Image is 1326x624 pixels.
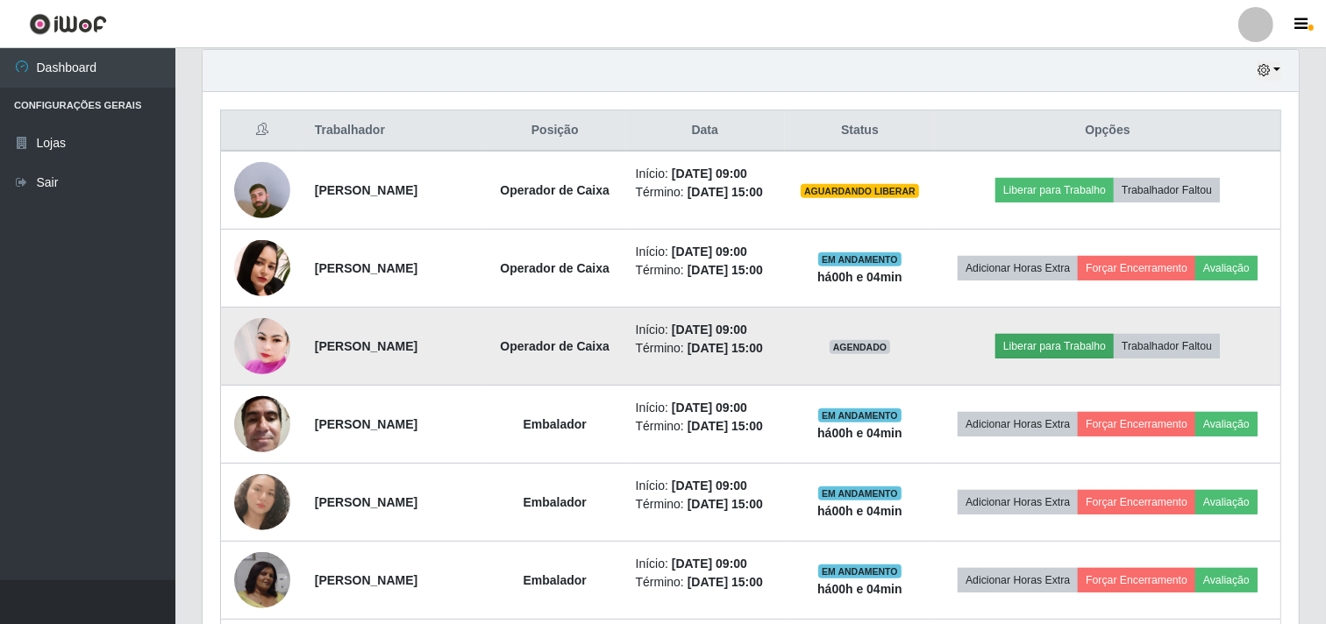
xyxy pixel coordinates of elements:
li: Início: [636,321,774,339]
th: Data [625,110,785,152]
time: [DATE] 15:00 [688,575,763,589]
button: Avaliação [1195,490,1258,514]
li: Término: [636,573,774,592]
span: EM ANDAMENTO [818,486,902,500]
strong: [PERSON_NAME] [315,417,417,431]
span: EM ANDAMENTO [818,408,902,422]
img: 1606512880080.jpeg [234,386,290,461]
button: Trabalhador Faltou [1114,178,1220,202]
button: Forçar Encerramento [1078,568,1195,592]
button: Liberar para Trabalho [995,334,1114,358]
button: Adicionar Horas Extra [958,256,1078,280]
strong: há 00 h e 04 min [817,504,902,518]
img: 1753885080461.jpeg [234,240,290,296]
time: [DATE] 15:00 [688,341,763,355]
span: EM ANDAMENTO [818,564,902,578]
button: Adicionar Horas Extra [958,412,1078,436]
button: Trabalhador Faltou [1114,334,1220,358]
time: [DATE] 09:00 [672,245,747,259]
th: Opções [935,110,1280,152]
button: Avaliação [1195,568,1258,592]
span: AGENDADO [830,340,891,354]
button: Forçar Encerramento [1078,412,1195,436]
li: Término: [636,183,774,202]
th: Status [785,110,935,152]
button: Adicionar Horas Extra [958,490,1078,514]
button: Forçar Encerramento [1078,256,1195,280]
strong: há 00 h e 04 min [817,270,902,284]
strong: Embalador [524,573,587,587]
time: [DATE] 15:00 [688,185,763,199]
time: [DATE] 15:00 [688,497,763,511]
time: [DATE] 09:00 [672,557,747,571]
time: [DATE] 15:00 [688,419,763,433]
strong: [PERSON_NAME] [315,183,417,197]
button: Forçar Encerramento [1078,490,1195,514]
li: Início: [636,555,774,573]
strong: Embalador [524,495,587,509]
strong: Operador de Caixa [500,183,610,197]
li: Início: [636,399,774,417]
button: Avaliação [1195,256,1258,280]
strong: [PERSON_NAME] [315,339,417,353]
time: [DATE] 09:00 [672,323,747,337]
li: Término: [636,339,774,358]
time: [DATE] 09:00 [672,167,747,181]
li: Início: [636,243,774,261]
img: 1755803495461.jpeg [234,314,290,379]
time: [DATE] 09:00 [672,401,747,415]
th: Posição [485,110,625,152]
li: Início: [636,165,774,183]
time: [DATE] 09:00 [672,479,747,493]
strong: [PERSON_NAME] [315,573,417,587]
strong: há 00 h e 04 min [817,582,902,596]
strong: Embalador [524,417,587,431]
strong: há 00 h e 04 min [817,426,902,440]
strong: [PERSON_NAME] [315,495,417,509]
img: 1756498366711.jpeg [234,140,290,240]
button: Liberar para Trabalho [995,178,1114,202]
time: [DATE] 15:00 [688,263,763,277]
li: Início: [636,477,774,495]
img: 1754776232793.jpeg [234,474,290,530]
strong: [PERSON_NAME] [315,261,417,275]
img: CoreUI Logo [29,13,107,35]
img: 1755965630381.jpeg [234,552,290,608]
li: Término: [636,417,774,436]
th: Trabalhador [304,110,485,152]
span: EM ANDAMENTO [818,252,902,266]
li: Término: [636,261,774,280]
span: AGUARDANDO LIBERAR [801,184,919,198]
li: Término: [636,495,774,514]
strong: Operador de Caixa [500,339,610,353]
strong: Operador de Caixa [500,261,610,275]
button: Avaliação [1195,412,1258,436]
button: Adicionar Horas Extra [958,568,1078,592]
